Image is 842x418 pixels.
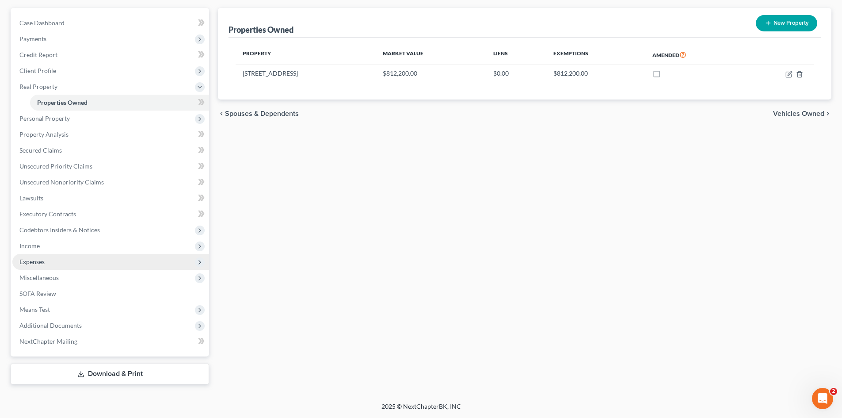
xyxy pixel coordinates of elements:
[12,127,209,142] a: Property Analysis
[376,45,486,65] th: Market Value
[812,388,833,409] iframe: Intercom live chat
[19,35,46,42] span: Payments
[236,65,376,82] td: [STREET_ADDRESS]
[12,334,209,349] a: NextChapter Mailing
[12,190,209,206] a: Lawsuits
[169,402,673,418] div: 2025 © NextChapterBK, INC
[19,306,50,313] span: Means Test
[19,194,43,202] span: Lawsuits
[218,110,225,117] i: chevron_left
[12,174,209,190] a: Unsecured Nonpriority Claims
[19,115,70,122] span: Personal Property
[229,24,293,35] div: Properties Owned
[19,19,65,27] span: Case Dashboard
[236,45,376,65] th: Property
[19,242,40,249] span: Income
[376,65,486,82] td: $812,200.00
[773,110,824,117] span: Vehicles Owned
[19,322,82,329] span: Additional Documents
[19,274,59,281] span: Miscellaneous
[19,130,69,138] span: Property Analysis
[19,162,92,170] span: Unsecured Priority Claims
[225,110,299,117] span: Spouses & Dependents
[19,67,56,74] span: Client Profile
[486,45,546,65] th: Liens
[546,65,645,82] td: $812,200.00
[12,15,209,31] a: Case Dashboard
[37,99,88,106] span: Properties Owned
[12,158,209,174] a: Unsecured Priority Claims
[19,290,56,297] span: SOFA Review
[824,110,831,117] i: chevron_right
[30,95,209,111] a: Properties Owned
[19,146,62,154] span: Secured Claims
[645,45,743,65] th: Amended
[19,258,45,265] span: Expenses
[19,51,57,58] span: Credit Report
[12,286,209,302] a: SOFA Review
[218,110,299,117] button: chevron_left Spouses & Dependents
[12,142,209,158] a: Secured Claims
[19,83,57,90] span: Real Property
[19,337,77,345] span: NextChapter Mailing
[486,65,546,82] td: $0.00
[19,210,76,218] span: Executory Contracts
[756,15,817,31] button: New Property
[830,388,837,395] span: 2
[546,45,645,65] th: Exemptions
[12,47,209,63] a: Credit Report
[19,226,100,234] span: Codebtors Insiders & Notices
[19,178,104,186] span: Unsecured Nonpriority Claims
[12,206,209,222] a: Executory Contracts
[773,110,831,117] button: Vehicles Owned chevron_right
[11,364,209,384] a: Download & Print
